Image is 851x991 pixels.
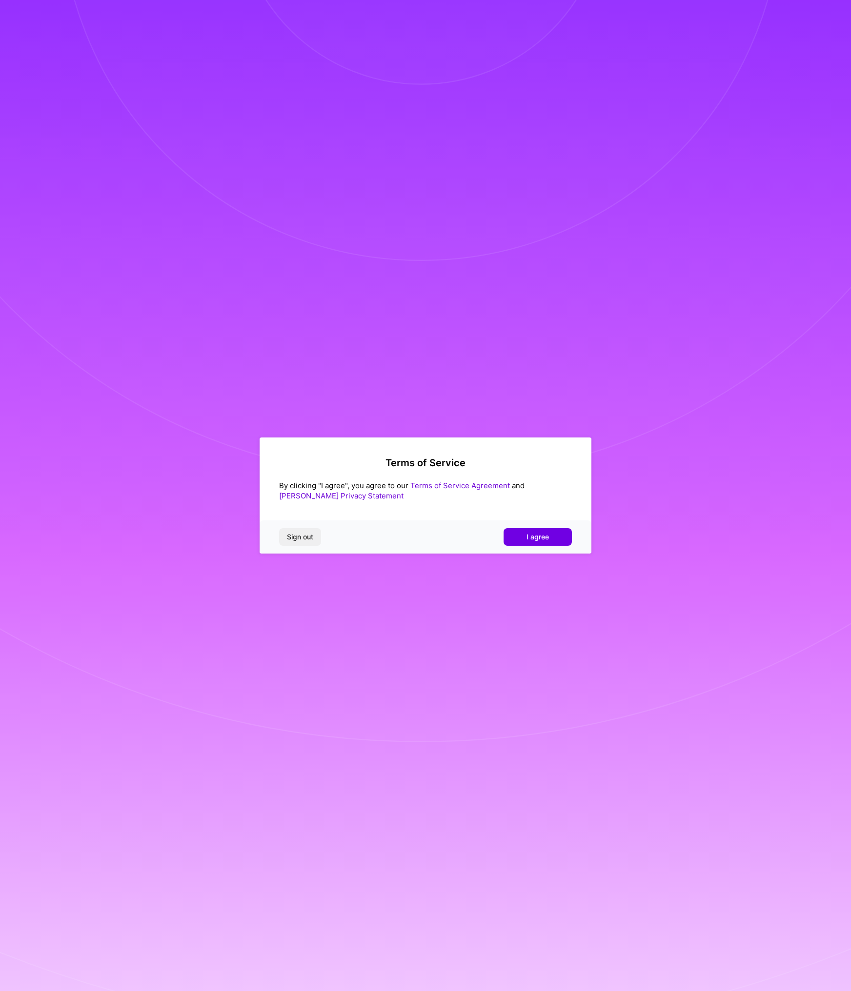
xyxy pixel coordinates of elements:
a: [PERSON_NAME] Privacy Statement [279,491,404,500]
button: I agree [504,528,572,546]
div: By clicking "I agree", you agree to our and [279,480,572,501]
h2: Terms of Service [279,457,572,469]
span: Sign out [287,532,313,542]
span: I agree [527,532,549,542]
button: Sign out [279,528,321,546]
a: Terms of Service Agreement [410,481,510,490]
